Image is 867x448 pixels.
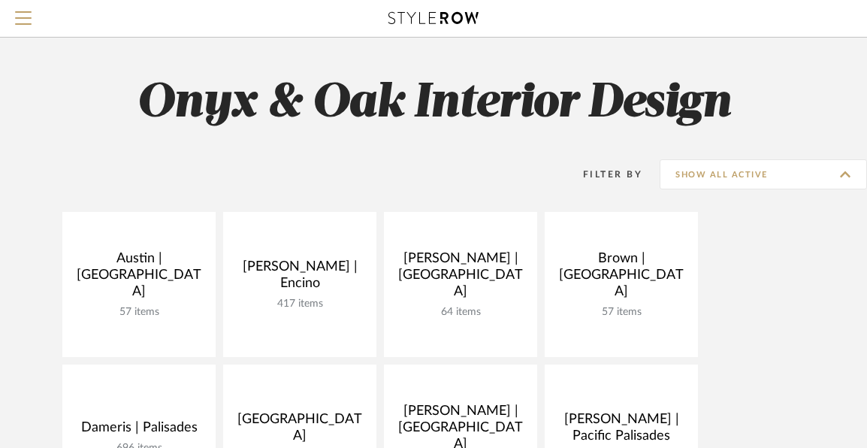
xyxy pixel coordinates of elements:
div: 57 items [74,306,204,319]
div: Brown | [GEOGRAPHIC_DATA] [557,250,686,306]
div: [PERSON_NAME] | Encino [235,259,364,298]
div: Dameris | Palisades [74,419,204,442]
div: [PERSON_NAME] | [GEOGRAPHIC_DATA] [396,250,525,306]
div: 57 items [557,306,686,319]
div: 64 items [396,306,525,319]
div: 417 items [235,298,364,310]
div: Austin | [GEOGRAPHIC_DATA] [74,250,204,306]
div: Filter By [563,167,642,182]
